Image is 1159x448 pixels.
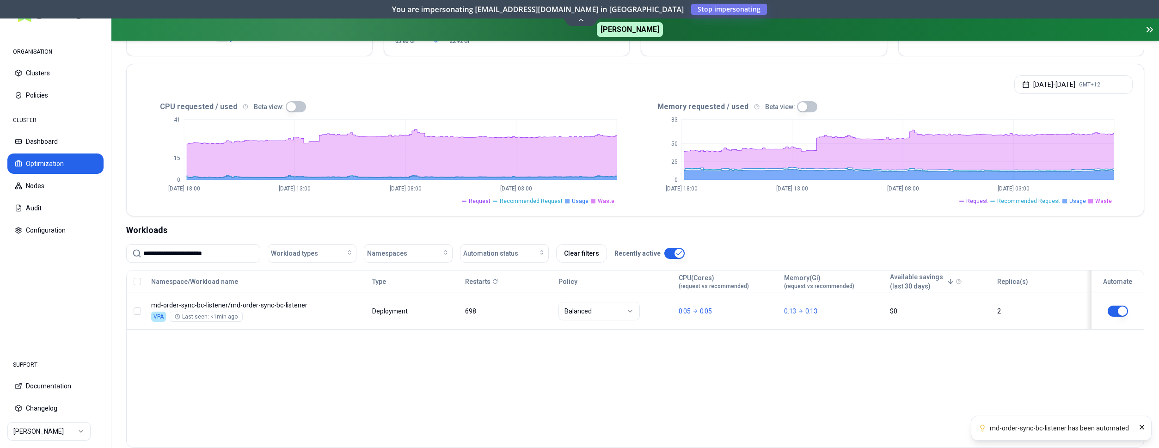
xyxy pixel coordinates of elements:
[556,244,607,263] button: Clear filters
[460,244,549,263] button: Automation status
[364,244,453,263] button: Namespaces
[558,277,670,286] div: Policy
[254,102,284,111] p: Beta view:
[679,273,749,290] div: CPU(Cores)
[784,273,854,290] div: Memory(Gi)
[465,307,550,316] div: 698
[7,131,104,152] button: Dashboard
[151,312,166,322] div: VPA
[572,197,589,205] span: Usage
[174,155,180,161] tspan: 15
[1079,81,1100,88] span: GMT+12
[776,185,808,192] tspan: [DATE] 13:00
[7,198,104,218] button: Audit
[7,111,104,129] div: CLUSTER
[784,272,854,291] button: Memory(Gi)(request vs recommended)
[966,197,988,205] span: Request
[635,101,1133,112] div: Memory requested / used
[671,117,678,123] tspan: 83
[998,185,1030,192] tspan: [DATE] 03:00
[126,224,1144,237] div: Workloads
[675,177,678,183] tspan: 0
[614,249,661,258] p: Recently active
[465,277,491,286] p: Restarts
[597,22,663,37] span: [PERSON_NAME]
[7,176,104,196] button: Nodes
[890,307,989,316] div: $0
[997,197,1060,205] span: Recommended Request
[151,301,329,310] p: md-order-sync-bc-listener
[598,197,614,205] span: Waste
[177,177,180,183] tspan: 0
[7,398,104,418] button: Changelog
[1136,416,1147,440] button: Close
[7,376,104,396] button: Documentation
[7,63,104,83] button: Clusters
[679,307,691,316] p: 0.05
[997,307,1082,316] div: 2
[500,185,532,192] tspan: [DATE] 03:00
[395,37,423,45] span: 65.86 Gi
[979,423,1129,433] div: md-order-sync-bc-listener has been automated
[271,249,318,258] span: Workload types
[1096,277,1140,286] div: Automate
[700,307,712,316] p: 0.05
[151,272,238,291] button: Namespace/Workload name
[666,185,698,192] tspan: [DATE] 18:00
[1014,75,1133,94] button: [DATE]-[DATE]GMT+12
[7,220,104,240] button: Configuration
[469,197,491,205] span: Request
[500,197,563,205] span: Recommended Request
[997,272,1028,291] button: Replica(s)
[679,282,749,290] span: (request vs recommended)
[765,102,795,111] p: Beta view:
[784,282,854,290] span: (request vs recommended)
[174,117,180,123] tspan: 41
[268,244,356,263] button: Workload types
[168,185,200,192] tspan: [DATE] 18:00
[805,307,817,316] p: 0.13
[890,272,954,291] button: Available savings(last 30 days)
[7,153,104,174] button: Optimization
[372,307,409,316] div: Deployment
[175,313,238,320] div: Last seen: <1min ago
[449,37,477,45] span: 22.92 Gi
[7,356,104,374] div: SUPPORT
[679,272,749,291] button: CPU(Cores)(request vs recommended)
[887,185,919,192] tspan: [DATE] 08:00
[463,249,518,258] span: Automation status
[138,101,635,112] div: CPU requested / used
[7,43,104,61] div: ORGANISATION
[279,185,311,192] tspan: [DATE] 13:00
[671,141,678,147] tspan: 50
[7,85,104,105] button: Policies
[372,272,386,291] button: Type
[367,249,407,258] span: Namespaces
[1095,197,1112,205] span: Waste
[390,185,422,192] tspan: [DATE] 08:00
[671,159,678,165] tspan: 25
[1069,197,1086,205] span: Usage
[784,307,796,316] p: 0.13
